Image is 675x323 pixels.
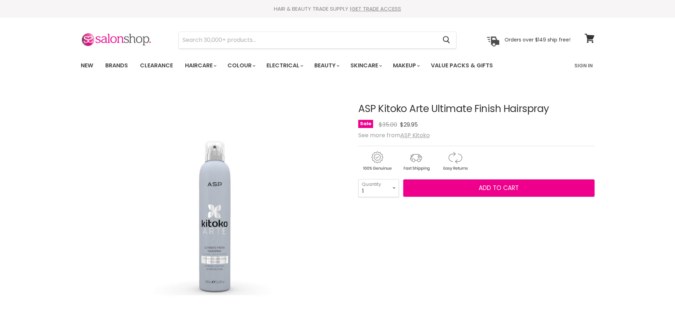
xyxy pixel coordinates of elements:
[75,55,534,76] ul: Main menu
[379,121,397,129] span: $35.00
[437,32,456,48] button: Search
[388,58,424,73] a: Makeup
[179,32,437,48] input: Search
[436,150,474,172] img: returns.gif
[358,150,396,172] img: genuine.gif
[75,58,99,73] a: New
[100,58,133,73] a: Brands
[345,58,386,73] a: Skincare
[72,55,603,76] nav: Main
[397,150,435,172] img: shipping.gif
[180,58,221,73] a: Haircare
[400,121,418,129] span: $29.95
[351,5,401,12] a: GET TRADE ACCESS
[222,58,260,73] a: Colour
[151,124,275,311] img: ASP Kitoko Arte Ultimate Finish Hairspray
[400,131,430,139] a: ASP Kitoko
[570,58,597,73] a: Sign In
[72,5,603,12] div: HAIR & BEAUTY TRADE SUPPLY |
[358,104,595,115] h1: ASP Kitoko Arte Ultimate Finish Hairspray
[358,131,430,139] span: See more from
[403,179,595,197] button: Add to cart
[358,120,373,128] span: Sale
[309,58,344,73] a: Beauty
[479,184,519,192] span: Add to cart
[179,32,456,49] form: Product
[261,58,308,73] a: Electrical
[426,58,498,73] a: Value Packs & Gifts
[505,37,570,43] p: Orders over $149 ship free!
[358,179,399,197] select: Quantity
[135,58,178,73] a: Clearance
